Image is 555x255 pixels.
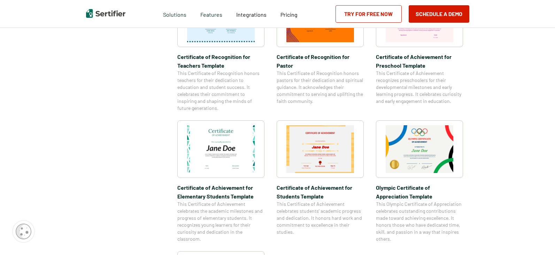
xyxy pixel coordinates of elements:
[409,5,469,23] button: Schedule a Demo
[177,52,264,70] span: Certificate of Recognition for Teachers Template
[163,9,186,18] span: Solutions
[277,70,364,105] span: This Certificate of Recognition honors pastors for their dedication and spiritual guidance. It ac...
[177,183,264,201] span: Certificate of Achievement for Elementary Students Template
[286,125,354,173] img: Certificate of Achievement for Students Template
[86,9,125,18] img: Sertifier | Digital Credentialing Platform
[277,120,364,242] a: Certificate of Achievement for Students TemplateCertificate of Achievement for Students TemplateT...
[177,70,264,112] span: This Certificate of Recognition honors teachers for their dedication to education and student suc...
[236,11,267,18] span: Integrations
[376,52,463,70] span: Certificate of Achievement for Preschool Template
[336,5,402,23] a: Try for Free Now
[376,201,463,242] span: This Olympic Certificate of Appreciation celebrates outstanding contributions made toward achievi...
[16,224,31,239] img: Cookie Popup Icon
[177,201,264,242] span: This Certificate of Achievement celebrates the academic milestones and progress of elementary stu...
[277,183,364,201] span: Certificate of Achievement for Students Template
[187,125,255,173] img: Certificate of Achievement for Elementary Students Template
[277,201,364,235] span: This Certificate of Achievement celebrates students’ academic progress and dedication. It honors ...
[376,70,463,105] span: This Certificate of Achievement recognizes preschoolers for their developmental milestones and ea...
[236,9,267,18] a: Integrations
[376,183,463,201] span: Olympic Certificate of Appreciation​ Template
[376,120,463,242] a: Olympic Certificate of Appreciation​ TemplateOlympic Certificate of Appreciation​ TemplateThis Ol...
[386,125,453,173] img: Olympic Certificate of Appreciation​ Template
[280,9,298,18] a: Pricing
[200,9,222,18] span: Features
[277,52,364,70] span: Certificate of Recognition for Pastor
[177,120,264,242] a: Certificate of Achievement for Elementary Students TemplateCertificate of Achievement for Element...
[280,11,298,18] span: Pricing
[520,222,555,255] iframe: Chat Widget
